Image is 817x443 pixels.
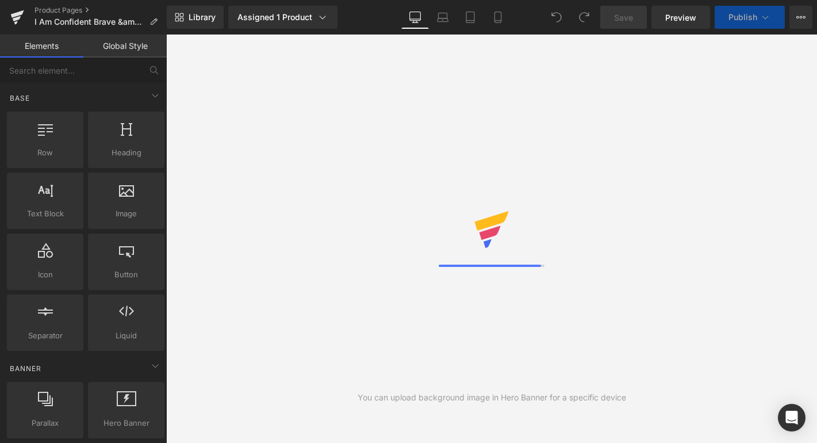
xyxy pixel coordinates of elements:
[545,6,568,29] button: Undo
[429,6,457,29] a: Laptop
[778,404,806,431] div: Open Intercom Messenger
[167,6,224,29] a: New Library
[715,6,785,29] button: Publish
[91,208,161,220] span: Image
[10,417,80,429] span: Parallax
[457,6,484,29] a: Tablet
[10,330,80,342] span: Separator
[237,12,328,23] div: Assigned 1 Product
[91,269,161,281] span: Button
[91,147,161,159] span: Heading
[728,13,757,22] span: Publish
[83,35,167,58] a: Global Style
[10,208,80,220] span: Text Block
[358,391,626,404] div: You can upload background image in Hero Banner for a specific device
[651,6,710,29] a: Preview
[573,6,596,29] button: Redo
[189,12,216,22] span: Library
[401,6,429,29] a: Desktop
[10,147,80,159] span: Row
[665,12,696,24] span: Preview
[789,6,812,29] button: More
[34,17,145,26] span: I Am Confident Brave &amp; Beautiful Product Page-New template
[91,330,161,342] span: Liquid
[484,6,512,29] a: Mobile
[10,269,80,281] span: Icon
[91,417,161,429] span: Hero Banner
[9,363,43,374] span: Banner
[9,93,31,104] span: Base
[614,12,633,24] span: Save
[34,6,167,15] a: Product Pages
